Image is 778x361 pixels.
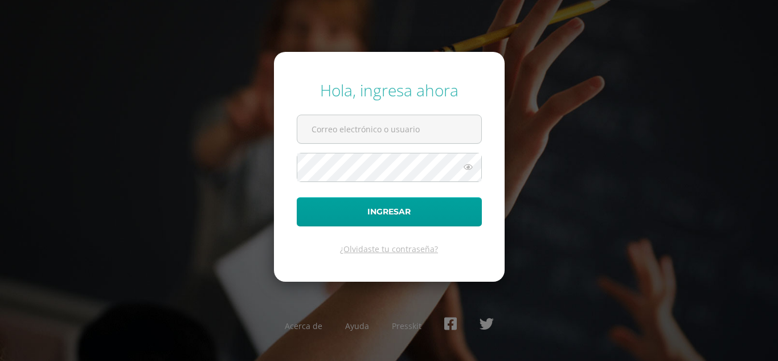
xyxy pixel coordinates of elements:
[297,115,481,143] input: Correo electrónico o usuario
[340,244,438,254] a: ¿Olvidaste tu contraseña?
[285,321,322,331] a: Acerca de
[345,321,369,331] a: Ayuda
[297,197,482,226] button: Ingresar
[297,79,482,101] div: Hola, ingresa ahora
[392,321,421,331] a: Presskit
